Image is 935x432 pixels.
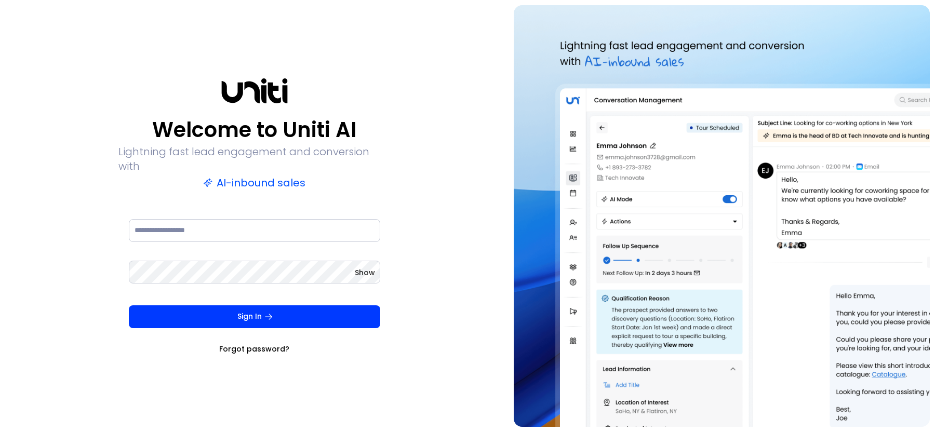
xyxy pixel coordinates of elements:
p: AI-inbound sales [203,176,305,190]
button: Show [355,267,375,278]
p: Welcome to Uniti AI [152,117,356,142]
p: Lightning fast lead engagement and conversion with [118,144,391,173]
img: auth-hero.png [514,5,930,427]
button: Sign In [129,305,380,328]
a: Forgot password? [219,344,289,354]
